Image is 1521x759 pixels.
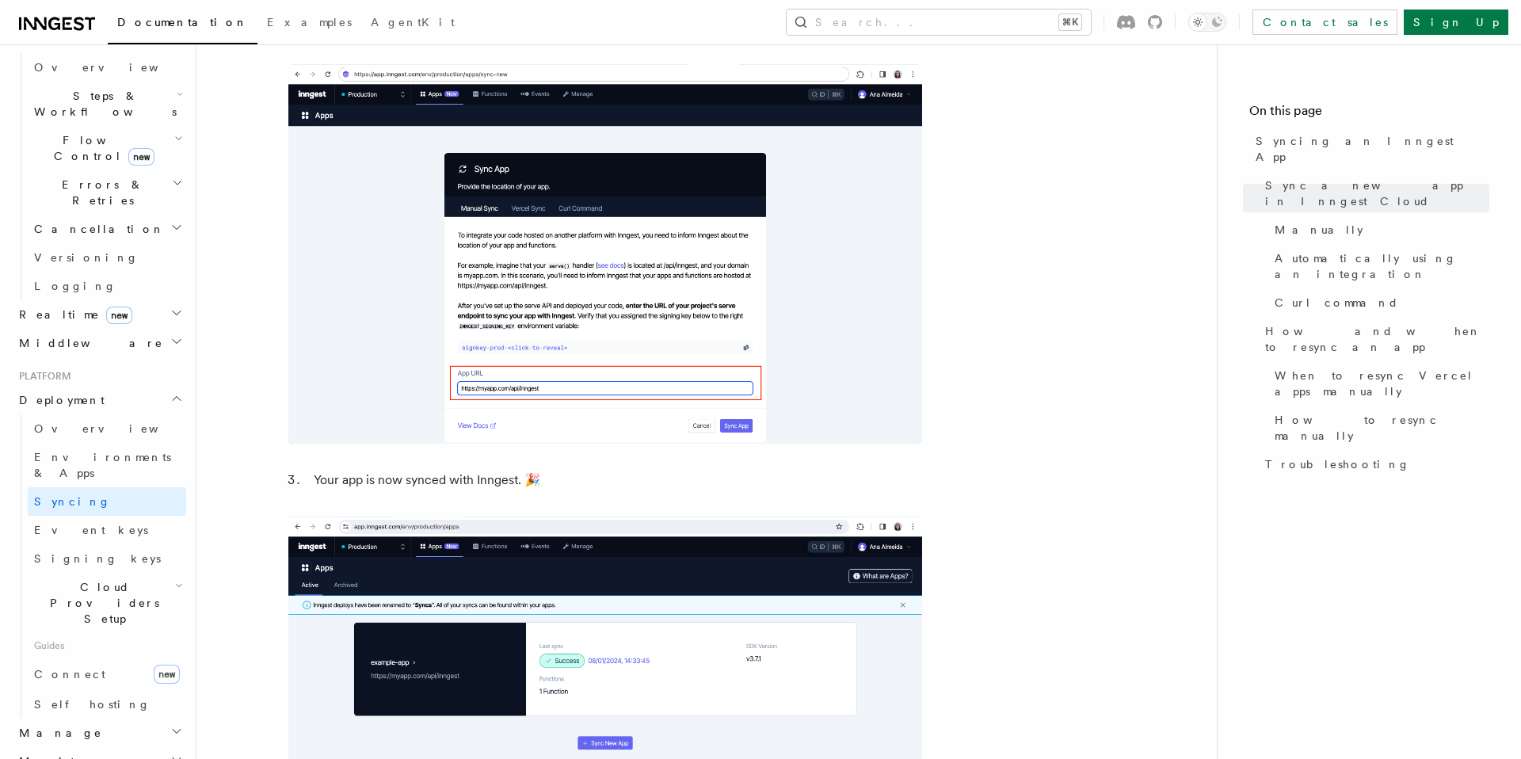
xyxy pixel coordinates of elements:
[1404,10,1508,35] a: Sign Up
[28,53,186,82] a: Overview
[28,633,186,658] span: Guides
[28,170,186,215] button: Errors & Retries
[1268,288,1489,317] a: Curl command
[1265,456,1410,472] span: Troubleshooting
[34,451,171,479] span: Environments & Apps
[361,5,464,43] a: AgentKit
[1249,101,1489,127] h4: On this page
[1275,222,1363,238] span: Manually
[1259,171,1489,215] a: Sync a new app in Inngest Cloud
[28,177,172,208] span: Errors & Retries
[154,665,180,684] span: new
[1252,10,1397,35] a: Contact sales
[288,64,922,444] img: Sync New App form where you paste your project’s serve endpoint to inform Inngest about the locat...
[28,88,177,120] span: Steps & Workflows
[1268,361,1489,406] a: When to resync Vercel apps manually
[13,329,186,357] button: Middleware
[1275,295,1399,311] span: Curl command
[1275,412,1489,444] span: How to resync manually
[28,443,186,487] a: Environments & Apps
[787,10,1091,35] button: Search...⌘K
[267,16,352,29] span: Examples
[13,719,186,747] button: Manage
[108,5,257,44] a: Documentation
[13,335,163,351] span: Middleware
[34,61,197,74] span: Overview
[1059,14,1081,30] kbd: ⌘K
[28,658,186,690] a: Connectnew
[34,668,105,681] span: Connect
[13,392,105,408] span: Deployment
[1259,317,1489,361] a: How and when to resync an app
[1265,177,1489,209] span: Sync a new app in Inngest Cloud
[1275,250,1489,282] span: Automatically using an integration
[28,544,186,573] a: Signing keys
[34,495,111,508] span: Syncing
[28,243,186,272] a: Versioning
[13,414,186,719] div: Deployment
[128,148,154,166] span: new
[1265,323,1489,355] span: How and when to resync an app
[1256,133,1489,165] span: Syncing an Inngest App
[13,386,186,414] button: Deployment
[28,487,186,516] a: Syncing
[1275,368,1489,399] span: When to resync Vercel apps manually
[309,469,922,491] li: Your app is now synced with Inngest. 🎉
[28,126,186,170] button: Flow Controlnew
[1249,127,1489,171] a: Syncing an Inngest App
[117,16,248,29] span: Documentation
[1259,450,1489,479] a: Troubleshooting
[28,132,174,164] span: Flow Control
[34,552,161,565] span: Signing keys
[13,53,186,300] div: Inngest Functions
[28,272,186,300] a: Logging
[13,300,186,329] button: Realtimenew
[257,5,361,43] a: Examples
[371,16,455,29] span: AgentKit
[28,516,186,544] a: Event keys
[28,221,165,237] span: Cancellation
[28,82,186,126] button: Steps & Workflows
[1268,244,1489,288] a: Automatically using an integration
[28,690,186,719] a: Self hosting
[28,414,186,443] a: Overview
[13,370,71,383] span: Platform
[13,725,102,741] span: Manage
[34,698,151,711] span: Self hosting
[1268,406,1489,450] a: How to resync manually
[1188,13,1226,32] button: Toggle dark mode
[106,307,132,324] span: new
[34,251,139,264] span: Versioning
[1268,215,1489,244] a: Manually
[34,524,148,536] span: Event keys
[28,573,186,633] button: Cloud Providers Setup
[28,579,175,627] span: Cloud Providers Setup
[28,215,186,243] button: Cancellation
[13,307,132,322] span: Realtime
[34,280,116,292] span: Logging
[34,422,197,435] span: Overview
